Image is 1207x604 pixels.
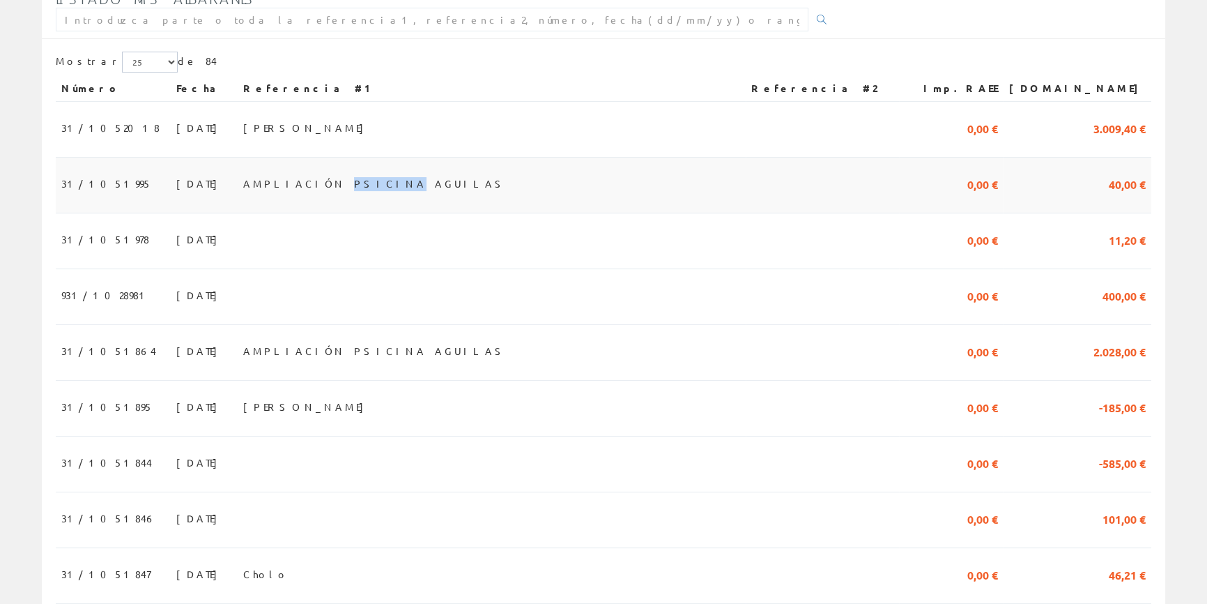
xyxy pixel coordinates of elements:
[1099,456,1146,471] font: -585,00 €
[967,345,998,359] font: 0,00 €
[122,52,178,73] select: Mostrar
[243,400,371,413] font: [PERSON_NAME]
[176,233,224,246] font: [DATE]
[176,289,224,301] font: [DATE]
[61,289,151,301] font: 931/1028981
[751,82,877,94] font: Referencia #2
[967,121,998,136] font: 0,00 €
[61,82,120,94] font: Número
[1102,289,1146,303] font: 400,00 €
[1102,512,1146,527] font: 101,00 €
[243,121,371,134] font: [PERSON_NAME]
[1109,177,1146,192] font: 40,00 €
[61,121,160,134] font: 31/1052018
[967,568,998,582] font: 0,00 €
[967,456,998,471] font: 0,00 €
[1109,233,1146,248] font: 11,20 €
[176,82,222,94] font: Fecha
[176,121,224,134] font: [DATE]
[61,233,149,246] font: 31/1051978
[61,400,153,413] font: 31/1051895
[1009,82,1146,94] font: [DOMAIN_NAME]
[1093,121,1146,136] font: 3.009,40 €
[1099,400,1146,415] font: -185,00 €
[176,177,224,190] font: [DATE]
[176,512,224,524] font: [DATE]
[61,345,156,357] font: 31/1051864
[243,345,507,357] font: AMPLIACIÓN PSICINA AGUILAS
[243,177,507,190] font: AMPLIACIÓN PSICINA AGUILAS
[243,82,377,94] font: Referencia #1
[178,54,217,67] font: de 84
[176,400,224,413] font: [DATE]
[967,289,998,303] font: 0,00 €
[1093,345,1146,359] font: 2.028,00 €
[61,177,152,190] font: 31/1051995
[61,512,156,524] font: 31/1051846
[56,8,808,31] input: Introduzca parte o toda la referencia1, referencia2, número, fecha(dd/mm/yy) o rango de fechas(dd...
[61,456,152,469] font: 31/1051844
[1109,568,1146,582] font: 46,21 €
[176,345,224,357] font: [DATE]
[923,82,998,94] font: Imp.RAEE
[176,456,224,469] font: [DATE]
[967,400,998,415] font: 0,00 €
[967,233,998,248] font: 0,00 €
[61,568,151,580] font: 31/1051847
[967,512,998,527] font: 0,00 €
[56,54,122,67] font: Mostrar
[243,568,289,580] font: Cholo
[967,177,998,192] font: 0,00 €
[176,568,224,580] font: [DATE]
